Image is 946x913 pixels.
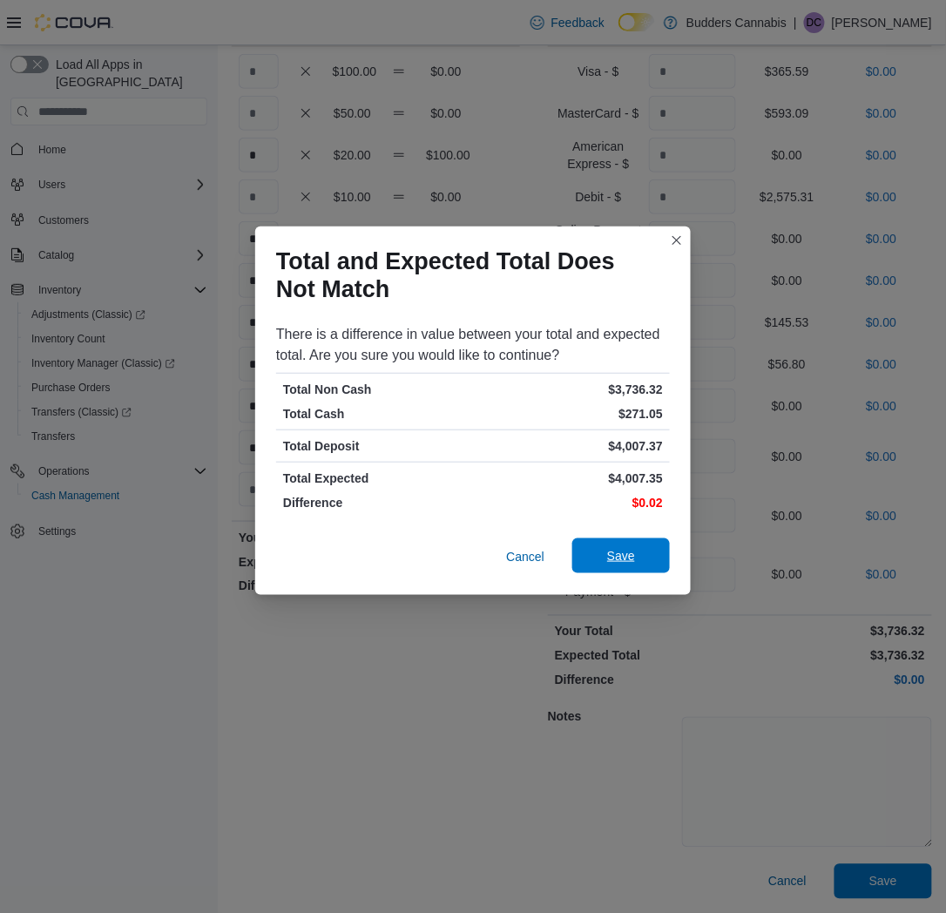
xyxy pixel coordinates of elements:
p: Difference [283,494,470,511]
p: $4,007.35 [476,470,663,487]
p: Total Non Cash [283,381,470,398]
button: Save [572,538,670,573]
span: Save [607,547,635,565]
p: Total Cash [283,405,470,423]
p: $271.05 [476,405,663,423]
p: Total Deposit [283,437,470,455]
button: Cancel [499,539,551,574]
div: There is a difference in value between your total and expected total. Are you sure you would like... [276,324,670,366]
p: $3,736.32 [476,381,663,398]
span: Cancel [506,548,544,565]
p: $4,007.37 [476,437,663,455]
h1: Total and Expected Total Does Not Match [276,247,656,303]
button: Closes this modal window [666,230,687,251]
p: Total Expected [283,470,470,487]
p: $0.02 [476,494,663,511]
